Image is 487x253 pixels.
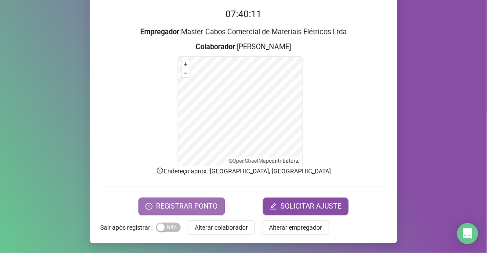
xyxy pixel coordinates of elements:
[188,220,255,235] button: Alterar colaborador
[156,167,164,175] span: info-circle
[196,43,236,51] strong: Colaborador
[156,201,218,212] span: REGISTRAR PONTO
[270,203,277,210] span: edit
[100,26,387,38] h3: : Master Cabos Comercial de Materiais Elétricos Ltda
[195,223,248,232] span: Alterar colaborador
[457,223,478,244] div: Open Intercom Messenger
[229,158,300,164] li: © contributors.
[269,223,322,232] span: Alterar empregador
[145,203,153,210] span: clock-circle
[100,41,387,53] h3: : [PERSON_NAME]
[182,69,190,77] button: –
[182,60,190,69] button: +
[262,220,329,235] button: Alterar empregador
[280,201,342,212] span: SOLICITAR AJUSTE
[233,158,269,164] a: OpenStreetMap
[263,198,349,215] button: editSOLICITAR AJUSTE
[100,220,156,235] label: Sair após registrar
[100,166,387,176] p: Endereço aprox. : [GEOGRAPHIC_DATA], [GEOGRAPHIC_DATA]
[225,9,262,19] time: 07:40:11
[138,198,225,215] button: REGISTRAR PONTO
[140,28,179,36] strong: Empregador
